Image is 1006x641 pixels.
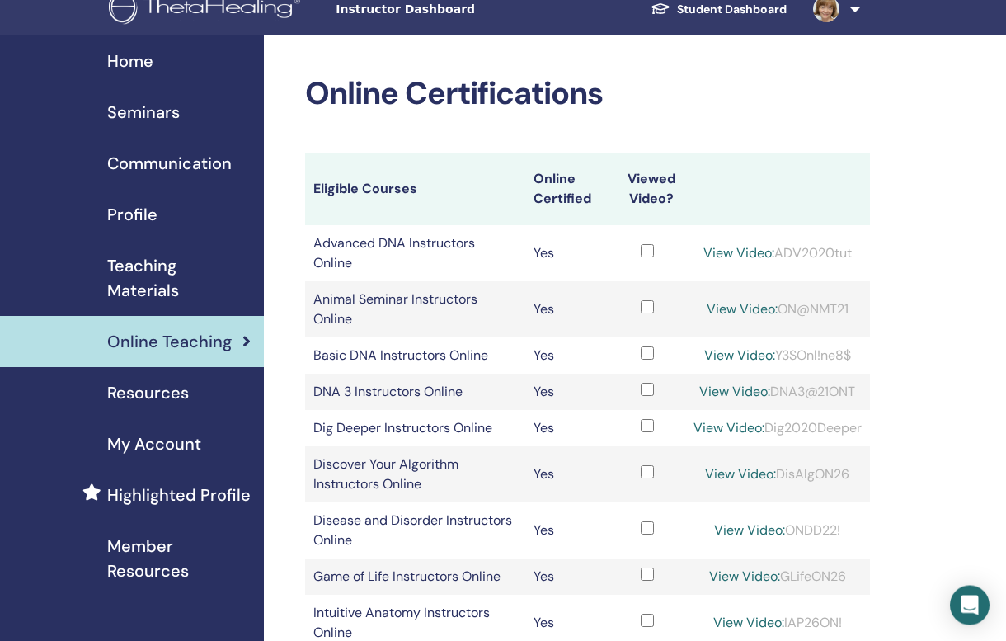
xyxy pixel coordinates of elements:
[693,299,862,319] div: ON@NMT21
[107,49,153,73] span: Home
[699,383,770,400] a: View Video:
[305,502,525,559] td: Disease and Disorder Instructors Online
[336,1,583,18] span: Instructor Dashboard
[305,281,525,337] td: Animal Seminar Instructors Online
[693,382,862,402] div: DNA3@21ONT
[707,300,778,318] a: View Video:
[107,100,180,125] span: Seminars
[107,380,189,405] span: Resources
[305,559,525,595] td: Game of Life Instructors Online
[693,464,862,484] div: DisAlgON26
[713,614,784,631] a: View Video:
[107,202,157,227] span: Profile
[525,446,609,502] td: Yes
[305,75,870,113] h2: Online Certifications
[305,153,525,225] th: Eligible Courses
[709,568,780,585] a: View Video:
[107,329,232,354] span: Online Teaching
[305,374,525,410] td: DNA 3 Instructors Online
[525,410,609,446] td: Yes
[107,431,201,456] span: My Account
[525,337,609,374] td: Yes
[525,374,609,410] td: Yes
[693,418,862,438] div: Dig2020Deeper
[525,153,609,225] th: Online Certified
[525,281,609,337] td: Yes
[107,534,251,583] span: Member Resources
[305,410,525,446] td: Dig Deeper Instructors Online
[525,559,609,595] td: Yes
[651,2,670,16] img: graduation-cap-white.svg
[609,153,685,225] th: Viewed Video?
[107,253,251,303] span: Teaching Materials
[704,346,775,364] a: View Video:
[107,151,232,176] span: Communication
[305,337,525,374] td: Basic DNA Instructors Online
[703,244,774,262] a: View Video:
[693,346,862,365] div: Y3SOnl!ne8$
[693,613,862,633] div: IAP26ON!
[693,243,862,263] div: ADV2020tut
[693,419,764,436] a: View Video:
[305,225,525,281] td: Advanced DNA Instructors Online
[305,446,525,502] td: Discover Your Algorithm Instructors Online
[693,521,862,540] div: ONDD22!
[525,502,609,559] td: Yes
[107,483,251,507] span: Highlighted Profile
[714,521,785,539] a: View Video:
[705,465,776,483] a: View Video:
[525,225,609,281] td: Yes
[950,585,990,625] div: Open Intercom Messenger
[693,567,862,587] div: GLifeON26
